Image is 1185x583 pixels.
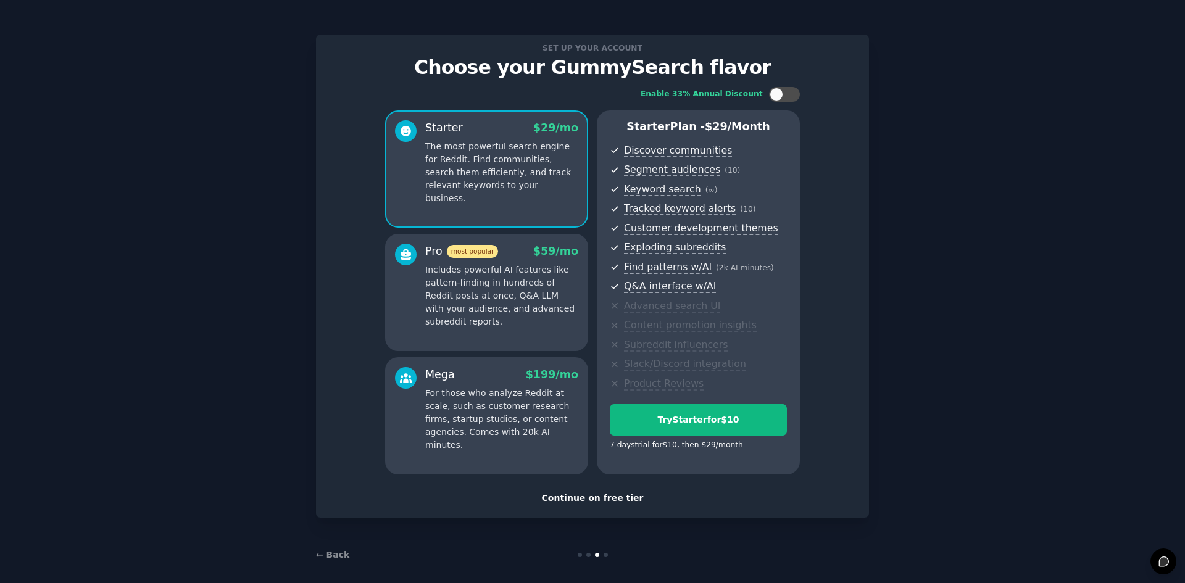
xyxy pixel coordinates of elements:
[725,166,740,175] span: ( 10 )
[610,413,786,426] div: Try Starter for $10
[624,202,736,215] span: Tracked keyword alerts
[624,222,778,235] span: Customer development themes
[740,205,755,213] span: ( 10 )
[425,387,578,452] p: For those who analyze Reddit at scale, such as customer research firms, startup studios, or conte...
[624,358,746,371] span: Slack/Discord integration
[624,144,732,157] span: Discover communities
[624,300,720,313] span: Advanced search UI
[641,89,763,100] div: Enable 33% Annual Discount
[541,41,645,54] span: Set up your account
[624,378,704,391] span: Product Reviews
[624,241,726,254] span: Exploding subreddits
[705,120,770,133] span: $ 29 /month
[624,261,712,274] span: Find patterns w/AI
[447,245,499,258] span: most popular
[526,368,578,381] span: $ 199 /mo
[533,245,578,257] span: $ 59 /mo
[624,163,720,176] span: Segment audiences
[624,319,757,332] span: Content promotion insights
[624,339,728,352] span: Subreddit influencers
[316,550,349,560] a: ← Back
[610,404,787,436] button: TryStarterfor$10
[610,119,787,134] p: Starter Plan -
[425,120,463,136] div: Starter
[610,440,743,451] div: 7 days trial for $10 , then $ 29 /month
[425,263,578,328] p: Includes powerful AI features like pattern-finding in hundreds of Reddit posts at once, Q&A LLM w...
[425,140,578,205] p: The most powerful search engine for Reddit. Find communities, search them efficiently, and track ...
[716,263,774,272] span: ( 2k AI minutes )
[329,492,856,505] div: Continue on free tier
[425,244,498,259] div: Pro
[624,280,716,293] span: Q&A interface w/AI
[329,57,856,78] p: Choose your GummySearch flavor
[425,367,455,382] div: Mega
[705,186,718,194] span: ( ∞ )
[533,122,578,134] span: $ 29 /mo
[624,183,701,196] span: Keyword search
